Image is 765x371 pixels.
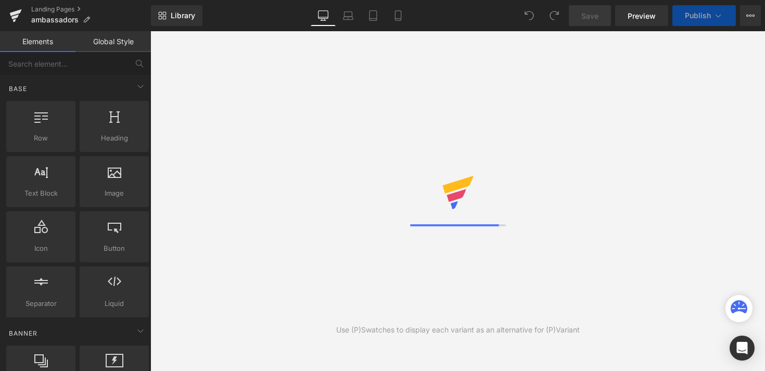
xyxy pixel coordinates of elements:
button: Redo [544,5,565,26]
span: Row [9,133,72,144]
span: Liquid [83,298,146,309]
a: Landing Pages [31,5,151,14]
span: Text Block [9,188,72,199]
span: Preview [628,10,656,21]
a: Desktop [311,5,336,26]
span: Heading [83,133,146,144]
div: Use (P)Swatches to display each variant as an alternative for (P)Variant [336,324,580,336]
a: Preview [615,5,668,26]
span: Base [8,84,28,94]
span: Publish [685,11,711,20]
span: Save [581,10,598,21]
span: Separator [9,298,72,309]
button: More [740,5,761,26]
span: ambassadors [31,16,79,24]
span: Image [83,188,146,199]
span: Icon [9,243,72,254]
span: Library [171,11,195,20]
span: Banner [8,328,39,338]
a: Global Style [75,31,151,52]
div: Open Intercom Messenger [730,336,755,361]
a: Laptop [336,5,361,26]
a: New Library [151,5,202,26]
span: Button [83,243,146,254]
a: Mobile [386,5,411,26]
a: Tablet [361,5,386,26]
button: Undo [519,5,540,26]
button: Publish [672,5,736,26]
